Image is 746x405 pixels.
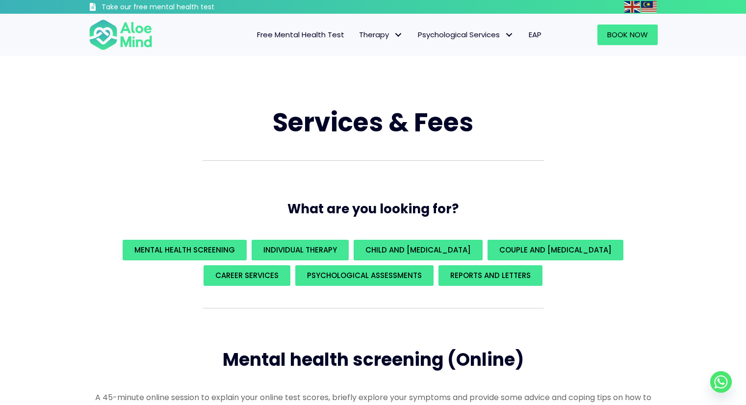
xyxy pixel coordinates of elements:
span: Services & Fees [273,104,473,140]
div: What are you looking for? [89,237,658,288]
span: Psychological Services: submenu [502,28,516,42]
img: en [624,1,640,13]
a: Career Services [204,265,290,286]
span: Book Now [607,29,648,40]
img: ms [641,1,657,13]
span: Child and [MEDICAL_DATA] [365,245,471,255]
a: Malay [641,1,658,12]
span: Career Services [215,270,279,280]
a: Take our free mental health test [89,2,267,14]
a: Child and [MEDICAL_DATA] [354,240,483,260]
span: Psychological assessments [307,270,422,280]
span: Free Mental Health Test [257,29,344,40]
span: Couple and [MEDICAL_DATA] [499,245,612,255]
a: Couple and [MEDICAL_DATA] [488,240,623,260]
span: Therapy: submenu [391,28,406,42]
span: Mental Health Screening [134,245,235,255]
a: REPORTS AND LETTERS [438,265,542,286]
a: Whatsapp [710,371,732,393]
nav: Menu [165,25,549,45]
span: REPORTS AND LETTERS [450,270,531,280]
span: Mental health screening (Online) [223,347,524,372]
a: EAP [521,25,549,45]
a: Mental Health Screening [123,240,247,260]
span: Therapy [359,29,403,40]
a: Psychological assessments [295,265,434,286]
a: Psychological ServicesPsychological Services: submenu [411,25,521,45]
span: Psychological Services [418,29,514,40]
h3: Take our free mental health test [102,2,267,12]
img: Aloe mind Logo [89,19,153,51]
span: Individual Therapy [263,245,337,255]
a: Free Mental Health Test [250,25,352,45]
span: What are you looking for? [287,200,459,218]
a: Book Now [597,25,658,45]
a: TherapyTherapy: submenu [352,25,411,45]
a: English [624,1,641,12]
span: EAP [529,29,541,40]
a: Individual Therapy [252,240,349,260]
